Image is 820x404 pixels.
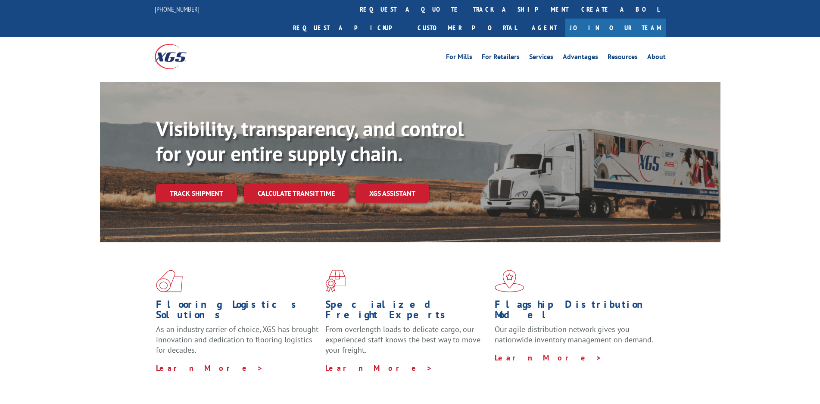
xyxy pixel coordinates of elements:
[156,115,464,167] b: Visibility, transparency, and control for your entire supply chain.
[495,270,524,292] img: xgs-icon-flagship-distribution-model-red
[411,19,523,37] a: Customer Portal
[608,53,638,63] a: Resources
[355,184,429,203] a: XGS ASSISTANT
[446,53,472,63] a: For Mills
[325,363,433,373] a: Learn More >
[325,324,488,363] p: From overlength loads to delicate cargo, our experienced staff knows the best way to move your fr...
[287,19,411,37] a: Request a pickup
[244,184,349,203] a: Calculate transit time
[325,270,346,292] img: xgs-icon-focused-on-flooring-red
[156,324,318,355] span: As an industry carrier of choice, XGS has brought innovation and dedication to flooring logistics...
[155,5,200,13] a: [PHONE_NUMBER]
[495,299,658,324] h1: Flagship Distribution Model
[495,353,602,363] a: Learn More >
[495,324,653,344] span: Our agile distribution network gives you nationwide inventory management on demand.
[563,53,598,63] a: Advantages
[156,299,319,324] h1: Flooring Logistics Solutions
[565,19,666,37] a: Join Our Team
[523,19,565,37] a: Agent
[529,53,553,63] a: Services
[156,270,183,292] img: xgs-icon-total-supply-chain-intelligence-red
[325,299,488,324] h1: Specialized Freight Experts
[156,363,263,373] a: Learn More >
[156,184,237,202] a: Track shipment
[647,53,666,63] a: About
[482,53,520,63] a: For Retailers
